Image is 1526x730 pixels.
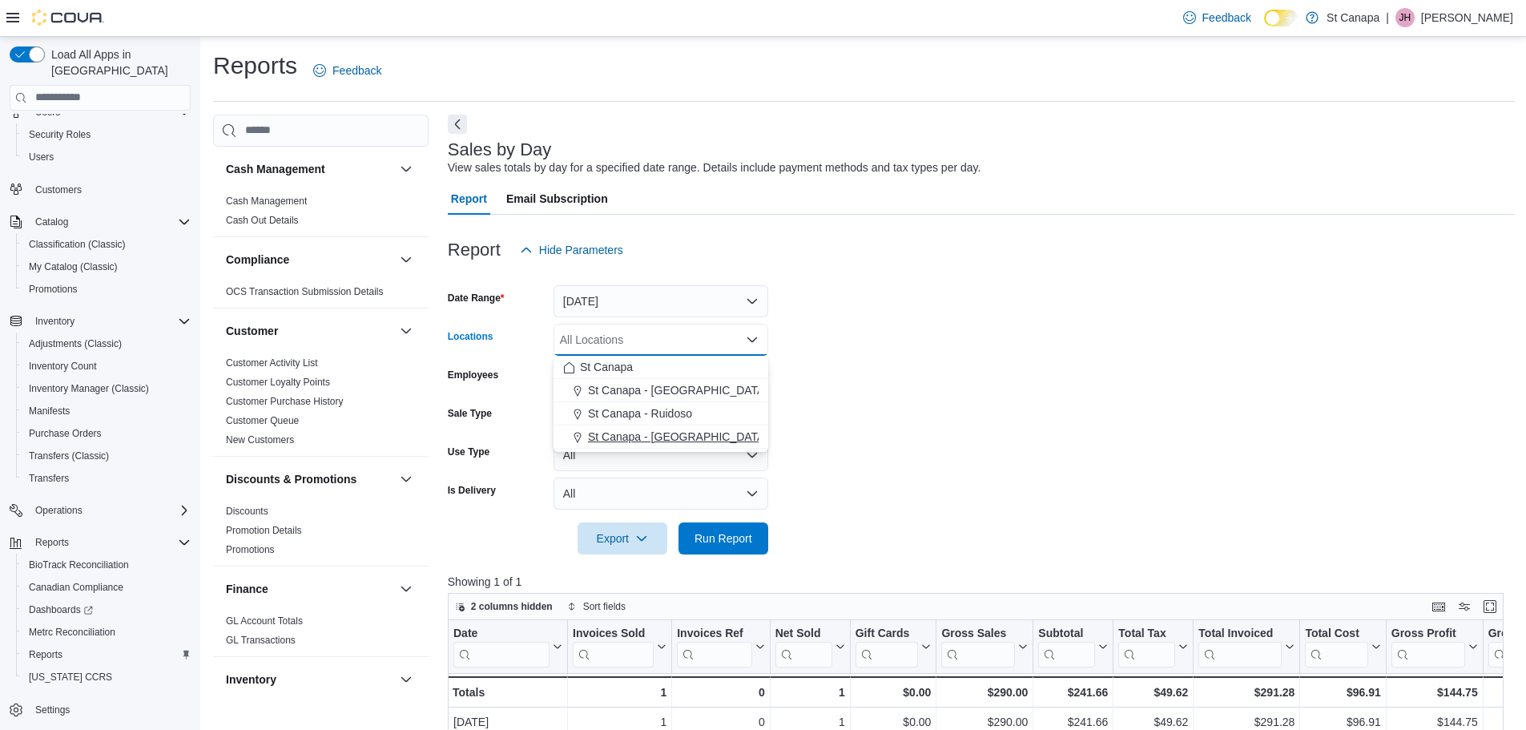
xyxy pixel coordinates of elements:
span: Reports [29,533,191,552]
span: Adjustments (Classic) [29,337,122,350]
span: Dashboards [22,600,191,619]
span: Metrc Reconciliation [29,626,115,639]
span: Purchase Orders [29,427,102,440]
button: Subtotal [1038,626,1108,667]
button: Discounts & Promotions [226,471,393,487]
div: $0.00 [855,683,931,702]
h3: Discounts & Promotions [226,471,356,487]
button: St Canapa [554,356,768,379]
button: Reports [29,533,75,552]
button: Reports [3,531,197,554]
button: Total Invoiced [1198,626,1294,667]
div: Choose from the following options [554,356,768,449]
a: [US_STATE] CCRS [22,667,119,687]
a: Customers [29,180,88,200]
div: $49.62 [1118,683,1188,702]
span: Reports [29,648,62,661]
div: Subtotal [1038,626,1095,667]
button: Gross Sales [941,626,1028,667]
span: Promotions [226,543,275,556]
a: Canadian Compliance [22,578,130,597]
div: Gross Profit [1391,626,1465,667]
span: Security Roles [29,128,91,141]
button: Inventory Count [16,355,197,377]
button: Transfers [16,467,197,490]
button: Enter fullscreen [1480,597,1500,616]
span: Transfers [22,469,191,488]
a: Adjustments (Classic) [22,334,128,353]
span: 2 columns hidden [471,600,553,613]
button: Reports [16,643,197,666]
div: Gross Profit [1391,626,1465,641]
div: Customer [213,353,429,456]
span: Operations [35,504,83,517]
span: Inventory Manager (Classic) [22,379,191,398]
div: $291.28 [1198,683,1294,702]
span: Security Roles [22,125,191,144]
button: Customer [226,323,393,339]
button: Inventory [397,670,416,689]
button: Canadian Compliance [16,576,197,599]
div: Total Cost [1305,626,1367,641]
button: Display options [1455,597,1474,616]
a: Inventory Count [22,357,103,376]
div: 0 [677,683,764,702]
a: BioTrack Reconciliation [22,555,135,575]
span: Promotion Details [226,524,302,537]
a: Promotions [226,544,275,555]
img: Cova [32,10,104,26]
span: Sort fields [583,600,626,613]
button: Cash Management [397,159,416,179]
span: Cash Management [226,195,307,208]
span: Manifests [29,405,70,417]
div: $96.91 [1305,683,1380,702]
button: Next [448,115,467,134]
div: Discounts & Promotions [213,502,429,566]
span: BioTrack Reconciliation [22,555,191,575]
span: Washington CCRS [22,667,191,687]
div: Joe Hernandez [1395,8,1415,27]
span: Cash Out Details [226,214,299,227]
span: Report [451,183,487,215]
div: $241.66 [1038,683,1108,702]
div: Finance [213,611,429,656]
a: Customer Queue [226,415,299,426]
button: Gross Profit [1391,626,1478,667]
label: Locations [448,330,493,343]
p: | [1386,8,1389,27]
a: Promotion Details [226,525,302,536]
span: Manifests [22,401,191,421]
p: [PERSON_NAME] [1421,8,1513,27]
a: OCS Transaction Submission Details [226,286,384,297]
button: Catalog [29,212,74,232]
span: Settings [29,700,191,720]
button: All [554,439,768,471]
button: Operations [3,499,197,522]
button: St Canapa - [GEOGRAPHIC_DATA][PERSON_NAME] [554,425,768,449]
span: Adjustments (Classic) [22,334,191,353]
span: My Catalog (Classic) [22,257,191,276]
a: Customer Loyalty Points [226,377,330,388]
div: Total Tax [1118,626,1175,667]
a: Classification (Classic) [22,235,132,254]
div: Invoices Sold [573,626,654,641]
span: St Canapa - [GEOGRAPHIC_DATA] [588,382,767,398]
button: Operations [29,501,89,520]
span: Customer Purchase History [226,395,344,408]
span: Inventory [29,312,191,331]
button: My Catalog (Classic) [16,256,197,278]
div: Gift Cards [855,626,918,641]
div: Total Invoiced [1198,626,1282,641]
button: Keyboard shortcuts [1429,597,1448,616]
span: Email Subscription [506,183,608,215]
a: Customer Purchase History [226,396,344,407]
button: [US_STATE] CCRS [16,666,197,688]
label: Sale Type [448,407,492,420]
span: Classification (Classic) [29,238,126,251]
a: Inventory Manager (Classic) [22,379,155,398]
button: Finance [397,579,416,599]
button: Sort fields [561,597,632,616]
span: Inventory Manager (Classic) [29,382,149,395]
div: Subtotal [1038,626,1095,641]
span: Catalog [35,216,68,228]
